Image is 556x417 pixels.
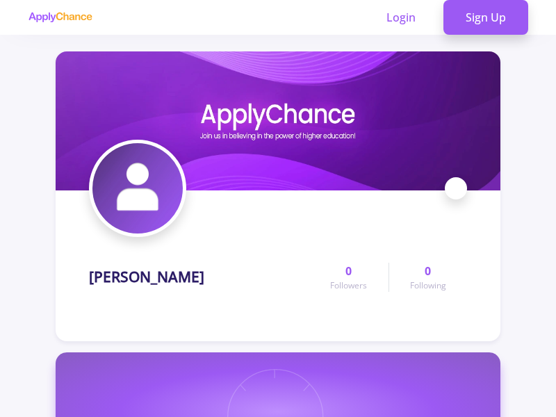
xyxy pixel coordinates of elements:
a: 0Following [389,263,467,292]
img: Ali Kargozarcover image [56,51,500,190]
span: Following [410,279,446,292]
img: applychance logo text only [28,12,92,23]
span: 0 [425,263,431,279]
span: Followers [330,279,367,292]
span: 0 [345,263,352,279]
img: Ali Kargozaravatar [92,143,183,234]
a: 0Followers [309,263,388,292]
h1: [PERSON_NAME] [89,268,204,286]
